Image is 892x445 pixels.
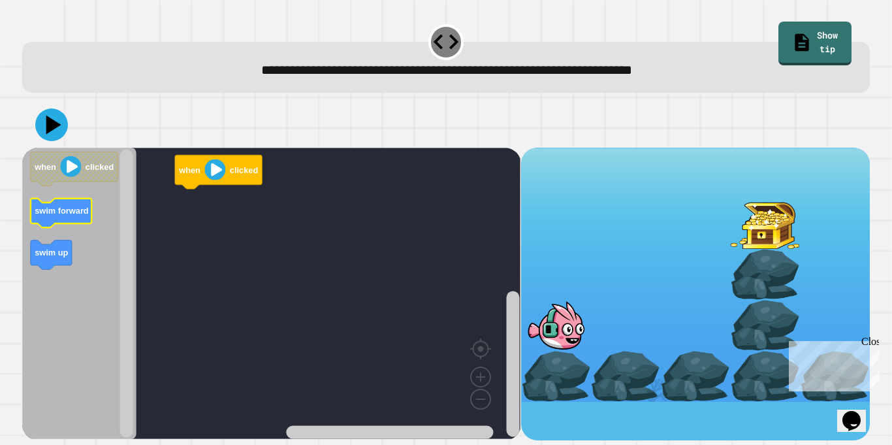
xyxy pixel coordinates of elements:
text: swim up [35,248,68,257]
text: clicked [86,162,114,172]
text: swim forward [35,206,89,216]
iframe: chat widget [837,393,879,432]
text: when [34,162,56,172]
div: Blockly Workspace [22,148,520,440]
a: Show tip [778,22,852,65]
text: when [178,165,200,175]
iframe: chat widget [784,336,879,391]
text: clicked [230,165,258,175]
div: Chat with us now!Close [5,5,90,83]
